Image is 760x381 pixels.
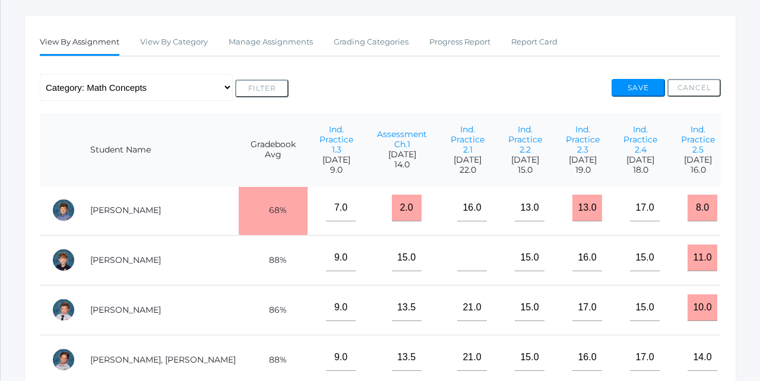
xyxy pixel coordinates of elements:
span: [DATE] [377,150,427,160]
a: Manage Assignments [229,30,313,54]
a: Report Card [511,30,558,54]
th: Student Name [78,113,239,188]
div: Wiley Culver [52,298,75,322]
button: Filter [235,80,289,97]
span: [DATE] [623,155,657,165]
a: [PERSON_NAME] [90,205,161,215]
span: 9.0 [319,165,353,175]
span: 14.0 [377,160,427,170]
div: Nash Dickey [52,348,75,372]
button: Cancel [667,79,721,97]
a: Ind. Practice 2.3 [566,124,600,155]
span: [DATE] [566,155,600,165]
th: Gradebook Avg [239,113,308,188]
span: 18.0 [623,165,657,175]
td: 88% [239,235,308,285]
div: Shiloh Canty [52,198,75,222]
span: [DATE] [451,155,484,165]
span: 16.0 [681,165,715,175]
a: Ind. Practice 2.2 [508,124,542,155]
span: [DATE] [681,155,715,165]
a: Progress Report [429,30,490,54]
a: [PERSON_NAME] [90,304,161,315]
a: [PERSON_NAME] [90,255,161,265]
a: View By Assignment [40,30,119,56]
td: 68% [239,185,308,235]
td: 86% [239,285,308,335]
span: 19.0 [566,165,600,175]
a: View By Category [140,30,208,54]
div: Caleb Carpenter [52,248,75,272]
a: Ind. Practice 2.1 [451,124,484,155]
a: Ind. Practice 2.5 [681,124,715,155]
a: Assessment Ch.1 [377,129,427,150]
a: Ind. Practice 2.4 [623,124,657,155]
a: Ind. Practice 1.3 [319,124,353,155]
span: 22.0 [451,165,484,175]
button: Save [612,79,665,97]
span: [DATE] [508,155,542,165]
span: [DATE] [319,155,353,165]
span: 15.0 [508,165,542,175]
a: Grading Categories [334,30,408,54]
a: [PERSON_NAME], [PERSON_NAME] [90,354,236,365]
